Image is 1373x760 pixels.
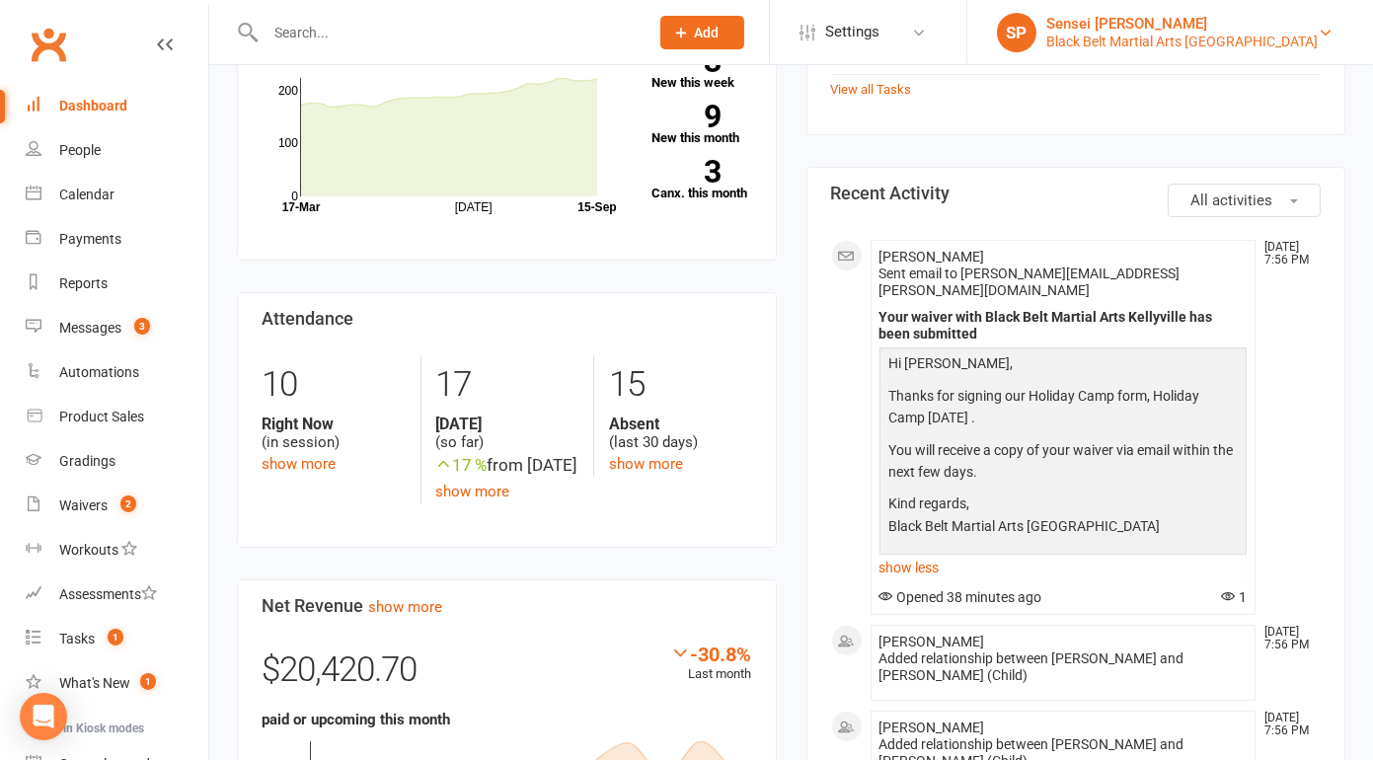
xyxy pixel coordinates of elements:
[1221,589,1247,605] span: 1
[651,49,752,89] a: 3New this week
[26,439,208,484] a: Gradings
[1235,50,1308,66] span: Not Started
[884,493,1243,542] p: Kind regards, Black Belt Martial Arts [GEOGRAPHIC_DATA]
[609,455,683,473] a: show more
[879,266,1181,298] span: Sent email to [PERSON_NAME][EMAIL_ADDRESS][PERSON_NAME][DOMAIN_NAME]
[879,309,1248,342] div: Your waiver with Black Belt Martial Arts Kellyville has been submitted
[671,643,752,685] div: Last month
[59,320,121,336] div: Messages
[436,355,579,415] div: 17
[831,82,912,97] a: View all Tasks
[436,455,488,475] span: 17 %
[59,98,127,114] div: Dashboard
[59,453,115,469] div: Gradings
[59,275,108,291] div: Reports
[651,105,752,144] a: 9New this month
[26,572,208,617] a: Assessments
[436,452,579,479] div: from [DATE]
[879,589,1042,605] span: Opened 38 minutes ago
[1190,191,1272,209] span: All activities
[884,439,1243,489] p: You will receive a copy of your waiver via email within the next few days.
[262,455,336,473] a: show more
[660,16,744,49] button: Add
[26,173,208,217] a: Calendar
[59,364,139,380] div: Automations
[26,306,208,350] a: Messages 3
[884,352,1243,379] p: Hi [PERSON_NAME],
[1255,712,1320,737] time: [DATE] 7:56 PM
[997,13,1036,52] div: SP
[671,643,752,664] div: -30.8%
[59,409,144,424] div: Product Sales
[26,350,208,395] a: Automations
[436,415,579,433] strong: [DATE]
[825,10,879,54] span: Settings
[26,617,208,661] a: Tasks 1
[1046,33,1318,50] div: Black Belt Martial Arts [GEOGRAPHIC_DATA]
[120,495,136,512] span: 2
[59,187,114,202] div: Calendar
[884,385,1243,434] p: Thanks for signing our Holiday Camp form, Holiday Camp [DATE] .
[134,318,150,335] span: 3
[26,217,208,262] a: Payments
[879,554,1248,581] a: show less
[262,309,752,329] h3: Attendance
[651,160,752,199] a: 3Canx. this month
[609,355,752,415] div: 15
[262,355,406,415] div: 10
[436,415,579,452] div: (so far)
[59,497,108,513] div: Waivers
[26,262,208,306] a: Reports
[59,542,118,558] div: Workouts
[651,157,721,187] strong: 3
[26,661,208,706] a: What's New1
[368,598,442,616] a: show more
[879,720,985,735] span: [PERSON_NAME]
[262,596,752,616] h3: Net Revenue
[262,415,406,452] div: (in session)
[1255,241,1320,266] time: [DATE] 7:56 PM
[59,142,101,158] div: People
[695,25,720,40] span: Add
[1046,15,1318,33] div: Sensei [PERSON_NAME]
[831,184,1322,203] h3: Recent Activity
[1168,184,1321,217] button: All activities
[59,586,157,602] div: Assessments
[879,634,985,649] span: [PERSON_NAME]
[59,231,121,247] div: Payments
[24,20,73,69] a: Clubworx
[108,629,123,646] span: 1
[20,693,67,740] div: Open Intercom Messenger
[26,128,208,173] a: People
[651,102,721,131] strong: 9
[436,483,510,500] a: show more
[262,711,450,728] strong: paid or upcoming this month
[26,395,208,439] a: Product Sales
[879,650,1248,684] div: Added relationship between [PERSON_NAME] and [PERSON_NAME] (Child)
[879,249,985,265] span: [PERSON_NAME]
[140,673,156,690] span: 1
[260,19,635,46] input: Search...
[1255,626,1320,651] time: [DATE] 7:56 PM
[262,415,406,433] strong: Right Now
[609,415,752,452] div: (last 30 days)
[26,528,208,572] a: Workouts
[26,484,208,528] a: Waivers 2
[609,415,752,433] strong: Absent
[262,643,752,708] div: $20,420.70
[26,84,208,128] a: Dashboard
[59,631,95,646] div: Tasks
[59,675,130,691] div: What's New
